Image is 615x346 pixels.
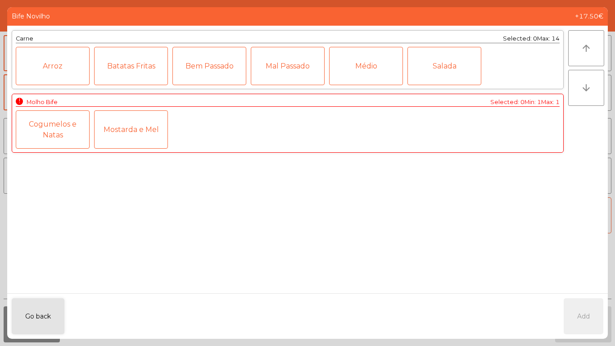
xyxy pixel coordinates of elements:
div: Cogumelos e Natas [16,110,90,149]
button: arrow_upward [568,30,604,66]
span: Min: 1 [525,99,541,105]
div: Carne [16,34,33,43]
div: Arroz [16,47,90,85]
div: Salada [407,47,481,85]
div: Médio [329,47,403,85]
div: ! [16,98,23,105]
div: Bem Passado [172,47,246,85]
button: arrow_downward [568,70,604,106]
span: +17.50€ [575,12,603,21]
span: Selected: 0 [503,35,537,42]
div: Molho Bife [16,98,58,106]
span: Max: 14 [537,35,560,42]
span: Selected: 0 [490,99,525,105]
button: Go back [12,298,64,334]
span: Bife Novilho [12,12,50,21]
i: arrow_downward [581,82,592,93]
div: Mal Passado [251,47,325,85]
i: arrow_upward [581,43,592,54]
div: Batatas Fritas [94,47,168,85]
span: Max: 1 [541,99,560,105]
div: Mostarda e Mel [94,110,168,149]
